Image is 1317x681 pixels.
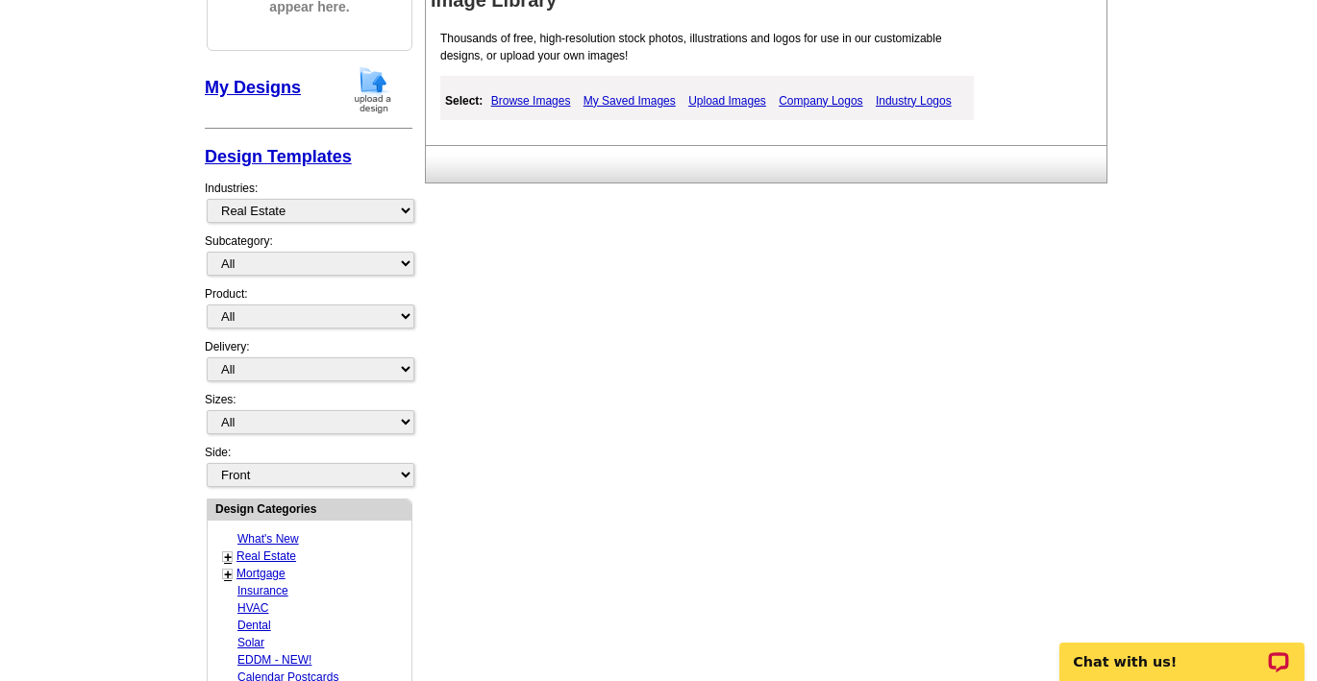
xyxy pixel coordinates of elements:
[774,89,867,112] a: Company Logos
[237,619,271,632] a: Dental
[236,567,286,580] a: Mortgage
[237,584,288,597] a: Insurance
[205,78,301,97] a: My Designs
[205,147,352,166] a: Design Templates
[205,338,412,391] div: Delivery:
[431,30,981,64] p: Thousands of free, high-resolution stock photos, illustrations and logos for use in our customiza...
[224,549,232,565] a: +
[205,170,412,232] div: Industries:
[237,636,264,649] a: Solar
[205,391,412,444] div: Sizes:
[205,232,412,285] div: Subcategory:
[208,499,411,518] div: Design Categories
[205,285,412,338] div: Product:
[486,89,576,112] a: Browse Images
[237,601,268,615] a: HVAC
[1047,620,1317,681] iframe: LiveChat chat widget
[224,567,232,582] a: +
[871,89,957,112] a: Industry Logos
[205,444,412,489] div: Side:
[579,89,681,112] a: My Saved Images
[237,653,311,667] a: EDDM - NEW!
[445,94,483,108] strong: Select:
[348,65,398,114] img: upload-design
[236,549,296,563] a: Real Estate
[237,532,299,546] a: What's New
[683,89,771,112] a: Upload Images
